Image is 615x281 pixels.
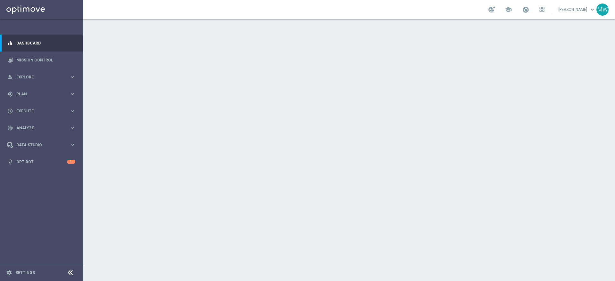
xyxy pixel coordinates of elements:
button: play_circle_outline Execute keyboard_arrow_right [7,108,76,114]
span: Data Studio [16,143,69,147]
i: equalizer [7,40,13,46]
i: keyboard_arrow_right [69,125,75,131]
button: person_search Explore keyboard_arrow_right [7,75,76,80]
button: track_changes Analyze keyboard_arrow_right [7,125,76,131]
i: gps_fixed [7,91,13,97]
i: keyboard_arrow_right [69,91,75,97]
div: Mission Control [7,52,75,68]
div: MW [596,4,609,16]
a: Mission Control [16,52,75,68]
button: Mission Control [7,58,76,63]
div: Dashboard [7,35,75,52]
a: [PERSON_NAME]keyboard_arrow_down [558,5,596,14]
button: equalizer Dashboard [7,41,76,46]
i: track_changes [7,125,13,131]
span: school [505,6,512,13]
div: Analyze [7,125,69,131]
button: Data Studio keyboard_arrow_right [7,142,76,148]
i: settings [6,270,12,276]
span: Explore [16,75,69,79]
span: Analyze [16,126,69,130]
div: Plan [7,91,69,97]
div: 1 [67,160,75,164]
div: Explore [7,74,69,80]
a: Optibot [16,153,67,170]
button: gps_fixed Plan keyboard_arrow_right [7,92,76,97]
div: Data Studio [7,142,69,148]
i: keyboard_arrow_right [69,108,75,114]
span: Plan [16,92,69,96]
span: keyboard_arrow_down [589,6,596,13]
i: keyboard_arrow_right [69,142,75,148]
i: person_search [7,74,13,80]
div: Optibot [7,153,75,170]
a: Settings [15,271,35,275]
button: lightbulb Optibot 1 [7,159,76,165]
div: Execute [7,108,69,114]
i: play_circle_outline [7,108,13,114]
a: Dashboard [16,35,75,52]
span: Execute [16,109,69,113]
i: lightbulb [7,159,13,165]
i: keyboard_arrow_right [69,74,75,80]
